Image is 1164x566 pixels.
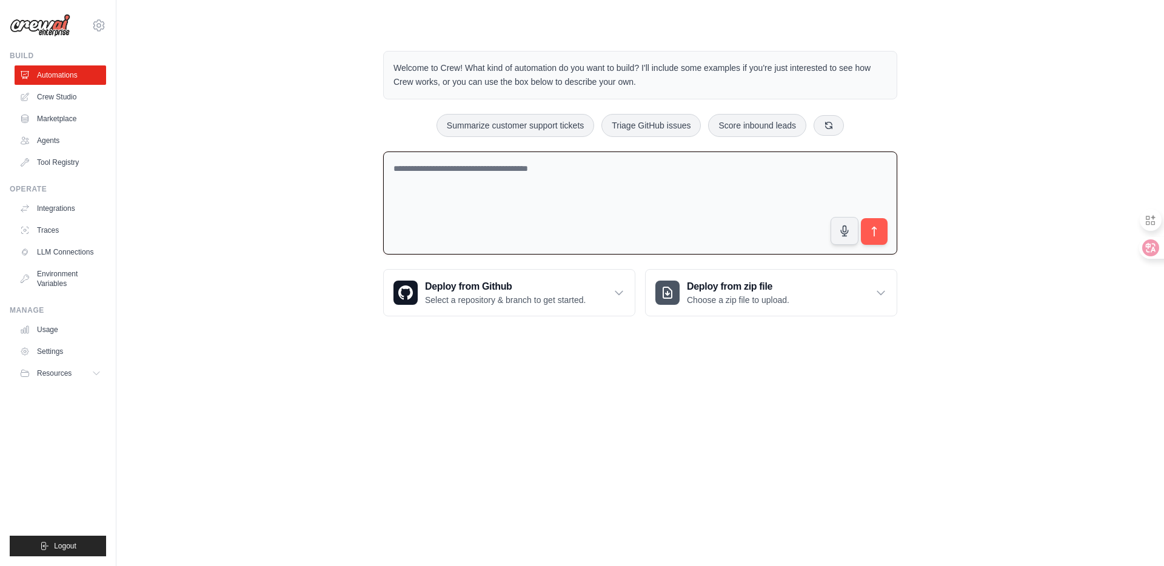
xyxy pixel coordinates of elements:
[15,342,106,361] a: Settings
[15,320,106,339] a: Usage
[10,14,70,37] img: Logo
[15,65,106,85] a: Automations
[425,279,586,294] h3: Deploy from Github
[1103,508,1164,566] iframe: Chat Widget
[10,184,106,194] div: Operate
[15,242,106,262] a: LLM Connections
[708,114,806,137] button: Score inbound leads
[15,87,106,107] a: Crew Studio
[15,221,106,240] a: Traces
[54,541,76,551] span: Logout
[436,114,594,137] button: Summarize customer support tickets
[601,114,701,137] button: Triage GitHub issues
[10,51,106,61] div: Build
[15,153,106,172] a: Tool Registry
[15,264,106,293] a: Environment Variables
[687,279,789,294] h3: Deploy from zip file
[393,61,887,89] p: Welcome to Crew! What kind of automation do you want to build? I'll include some examples if you'...
[15,131,106,150] a: Agents
[15,199,106,218] a: Integrations
[15,109,106,128] a: Marketplace
[37,368,72,378] span: Resources
[687,294,789,306] p: Choose a zip file to upload.
[10,536,106,556] button: Logout
[15,364,106,383] button: Resources
[425,294,586,306] p: Select a repository & branch to get started.
[10,305,106,315] div: Manage
[1103,508,1164,566] div: 채팅 위젯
